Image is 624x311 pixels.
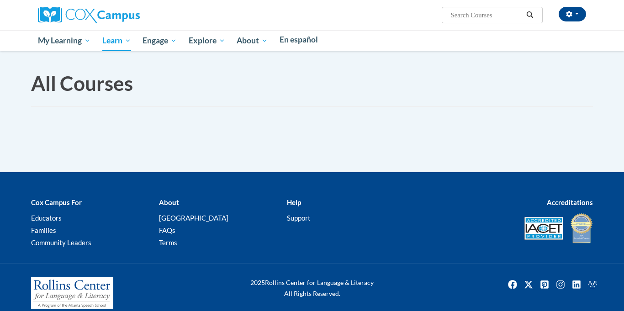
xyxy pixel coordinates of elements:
[521,277,536,292] a: Twitter
[137,30,183,51] a: Engage
[553,277,568,292] img: Instagram icon
[559,7,586,21] button: Account Settings
[250,279,265,286] span: 2025
[523,10,537,21] button: Search
[102,35,131,46] span: Learn
[31,214,62,222] a: Educators
[96,30,137,51] a: Learn
[569,277,584,292] img: LinkedIn icon
[547,198,593,206] b: Accreditations
[505,277,520,292] a: Facebook
[159,214,228,222] a: [GEOGRAPHIC_DATA]
[569,277,584,292] a: Linkedin
[537,277,552,292] a: Pinterest
[287,198,301,206] b: Help
[31,277,113,309] img: Rollins Center for Language & Literacy - A Program of the Atlanta Speech School
[159,226,175,234] a: FAQs
[32,30,96,51] a: My Learning
[31,198,82,206] b: Cox Campus For
[524,217,563,240] img: Accredited IACET® Provider
[274,30,324,49] a: En español
[159,198,179,206] b: About
[553,277,568,292] a: Instagram
[237,35,268,46] span: About
[24,30,600,51] div: Main menu
[38,35,90,46] span: My Learning
[450,10,523,21] input: Search Courses
[505,277,520,292] img: Facebook icon
[31,226,56,234] a: Families
[570,212,593,244] img: IDA® Accredited
[31,238,91,247] a: Community Leaders
[231,30,274,51] a: About
[216,277,408,299] div: Rollins Center for Language & Literacy All Rights Reserved.
[280,35,318,44] span: En español
[521,277,536,292] img: Twitter icon
[183,30,231,51] a: Explore
[38,7,140,23] img: Cox Campus
[189,35,225,46] span: Explore
[537,277,552,292] img: Pinterest icon
[159,238,177,247] a: Terms
[585,277,600,292] a: Facebook Group
[143,35,177,46] span: Engage
[287,214,311,222] a: Support
[585,277,600,292] img: Facebook group icon
[38,11,140,18] a: Cox Campus
[31,71,133,95] span: All Courses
